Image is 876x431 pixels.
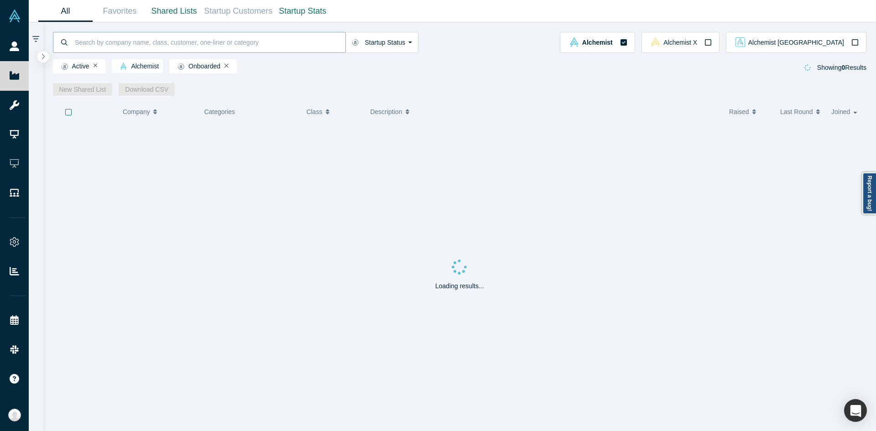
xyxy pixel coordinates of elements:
img: alchemist_aj Vault Logo [735,37,745,47]
span: Last Round [780,102,813,121]
button: Last Round [780,102,822,121]
span: Company [123,102,150,121]
span: Alchemist [GEOGRAPHIC_DATA] [748,39,844,46]
span: Active [57,63,89,70]
img: alchemist Vault Logo [569,37,579,47]
span: Onboarded [173,63,220,70]
button: Joined [831,102,860,121]
span: Alchemist [116,63,159,70]
strong: 0 [842,64,845,71]
button: Remove Filter [94,62,98,69]
p: Loading results... [435,281,484,291]
a: Favorites [93,0,147,22]
button: Startup Status [345,32,419,53]
span: Description [370,102,402,121]
img: Alchemist Vault Logo [8,10,21,22]
button: alchemist_aj Vault LogoAlchemist [GEOGRAPHIC_DATA] [726,32,866,53]
a: Startup Customers [201,0,276,22]
img: Anna Sanchez's Account [8,409,21,421]
button: New Shared List [53,83,113,96]
button: alchemist Vault LogoAlchemist [560,32,635,53]
span: Alchemist [582,39,613,46]
span: Class [306,102,322,121]
img: Startup status [352,39,359,46]
a: Report a bug! [862,172,876,214]
img: alchemist Vault Logo [120,63,127,70]
a: Shared Lists [147,0,201,22]
button: Download CSV [119,83,175,96]
a: Startup Stats [276,0,330,22]
button: Description [370,102,720,121]
button: Company [123,102,190,121]
input: Search by company name, class, customer, one-liner or category [74,31,345,53]
span: Alchemist X [663,39,697,46]
button: Remove Filter [224,62,229,69]
span: Showing Results [817,64,866,71]
img: Startup status [61,63,68,70]
span: Joined [831,102,850,121]
img: Startup status [177,63,184,70]
span: Raised [729,102,749,121]
button: Class [306,102,356,121]
span: Categories [204,108,235,115]
button: Raised [729,102,771,121]
img: alchemistx Vault Logo [651,37,660,47]
a: All [38,0,93,22]
button: alchemistx Vault LogoAlchemist X [641,32,720,53]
